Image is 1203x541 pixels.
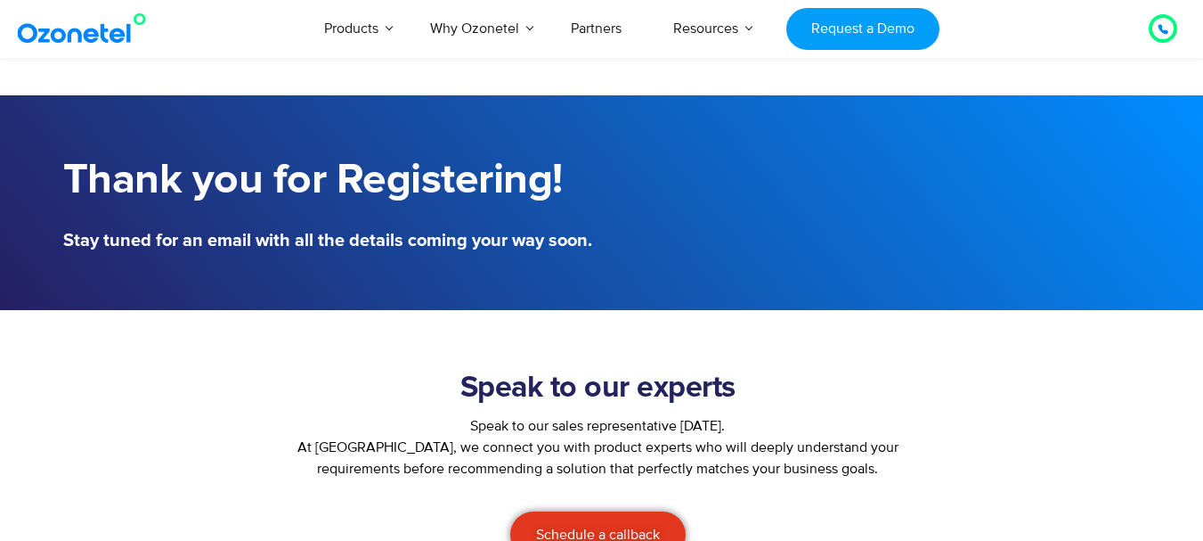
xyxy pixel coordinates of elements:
[63,232,593,250] h5: Stay tuned for an email with all the details coming your way soon.
[282,415,914,437] div: Speak to our sales representative [DATE].
[63,156,593,205] h1: Thank you for Registering!
[282,371,914,406] h2: Speak to our experts
[786,8,939,50] a: Request a Demo
[282,437,914,480] p: At [GEOGRAPHIC_DATA], we connect you with product experts who will deeply understand your require...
